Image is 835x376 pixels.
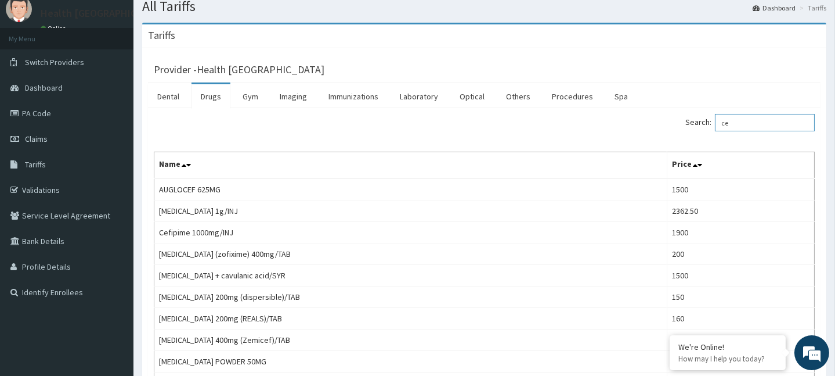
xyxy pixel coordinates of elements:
td: [MEDICAL_DATA] + cavulanic acid/SYR [154,265,667,287]
h3: Tariffs [148,30,175,41]
span: Switch Providers [25,57,84,67]
input: Search: [715,114,815,131]
a: Laboratory [391,84,447,109]
td: AUGLOCEF 625MG [154,178,667,200]
td: [MEDICAL_DATA] (zofixime) 400mg/TAB [154,243,667,265]
a: Dental [148,84,189,109]
a: Drugs [191,84,230,109]
div: Minimize live chat window [190,6,218,34]
a: Gym [233,84,268,109]
div: Chat with us now [60,65,195,80]
textarea: Type your message and hit 'Enter' [6,252,221,292]
label: Search: [685,114,815,131]
td: 180 [667,330,815,351]
td: 160 [667,308,815,330]
a: Online [41,24,68,33]
img: d_794563401_company_1708531726252_794563401 [21,58,47,87]
p: Health [GEOGRAPHIC_DATA] [41,8,170,19]
span: Claims [25,134,48,144]
td: 1900 [667,222,815,243]
td: 15 [667,351,815,373]
th: Price [667,152,815,179]
td: 1500 [667,265,815,287]
td: [MEDICAL_DATA] 200mg (dispersible)/TAB [154,287,667,308]
td: 150 [667,287,815,308]
span: Tariffs [25,159,46,170]
a: Dashboard [753,3,796,13]
td: [MEDICAL_DATA] POWDER 50MG [154,351,667,373]
td: [MEDICAL_DATA] 200mg (REALS)/TAB [154,308,667,330]
a: Spa [605,84,637,109]
a: Others [497,84,540,109]
td: [MEDICAL_DATA] 400mg (Zemicef)/TAB [154,330,667,351]
td: 2362.50 [667,200,815,222]
a: Imaging [270,84,316,109]
a: Optical [450,84,494,109]
td: Cefipime 1000mg/INJ [154,222,667,243]
td: 200 [667,243,815,265]
a: Procedures [543,84,602,109]
span: Dashboard [25,83,63,93]
li: Tariffs [797,3,826,13]
th: Name [154,152,667,179]
h3: Provider - Health [GEOGRAPHIC_DATA] [154,65,324,75]
a: Immunizations [319,84,388,109]
span: We're online! [67,113,160,231]
td: [MEDICAL_DATA] 1g/INJ [154,200,667,222]
td: 1500 [667,178,815,200]
div: We're Online! [678,342,777,352]
p: How may I help you today? [678,354,777,364]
